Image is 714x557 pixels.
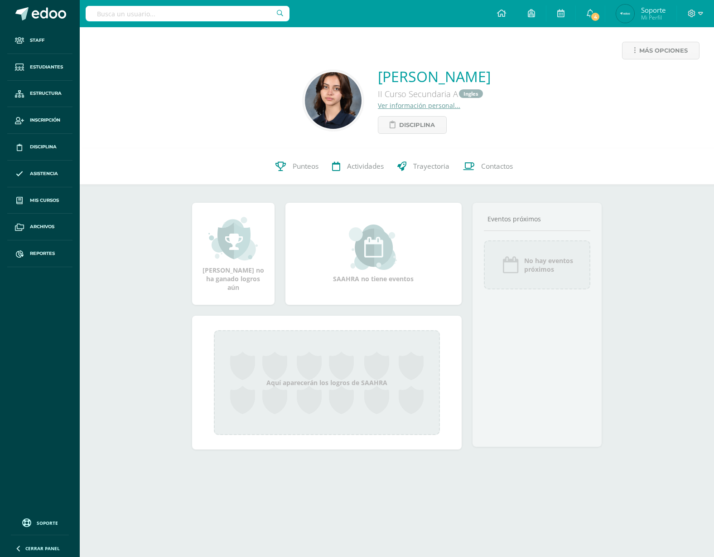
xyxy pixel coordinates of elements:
[86,6,289,21] input: Busca un usuario...
[30,170,58,177] span: Asistencia
[269,148,325,185] a: Punteos
[11,516,69,528] a: Soporte
[208,216,258,261] img: achievement_small.png
[347,162,384,171] span: Actividades
[641,14,666,21] span: Mi Perfil
[7,81,72,107] a: Estructura
[622,42,700,59] a: Más opciones
[7,134,72,161] a: Disciplina
[524,256,573,274] span: No hay eventos próximos
[293,162,318,171] span: Punteos
[641,5,666,15] span: Soporte
[305,72,362,129] img: 306bc0f44b692c626c3021ac9d63fec9.png
[481,162,513,171] span: Contactos
[484,215,591,223] div: Eventos próximos
[25,545,60,552] span: Cerrar panel
[391,148,456,185] a: Trayectoria
[30,143,57,151] span: Disciplina
[214,330,440,435] div: Aquí aparecerán los logros de SAAHRA
[201,216,265,292] div: [PERSON_NAME] no ha ganado logros aún
[30,64,63,71] span: Estudiantes
[30,250,55,257] span: Reportes
[413,162,449,171] span: Trayectoria
[399,117,435,133] span: Disciplina
[37,520,58,526] span: Soporte
[30,117,60,124] span: Inscripción
[7,54,72,81] a: Estudiantes
[30,223,54,230] span: Archivos
[30,90,62,97] span: Estructura
[378,101,460,110] a: Ver información personal...
[30,197,59,204] span: Mis cursos
[590,12,600,22] span: 4
[7,214,72,240] a: Archivos
[616,5,634,23] img: 0f7ef3388523656396c81bc75f105008.png
[378,86,491,101] div: II Curso Secundaria A
[7,240,72,267] a: Reportes
[349,225,398,270] img: event_small.png
[7,27,72,54] a: Staff
[328,225,419,283] div: SAAHRA no tiene eventos
[639,42,688,59] span: Más opciones
[7,187,72,214] a: Mis cursos
[378,67,491,86] a: [PERSON_NAME]
[502,256,520,274] img: event_icon.png
[325,148,391,185] a: Actividades
[456,148,520,185] a: Contactos
[7,161,72,187] a: Asistencia
[7,107,72,134] a: Inscripción
[30,37,44,44] span: Staff
[459,89,483,98] a: Ingles
[378,116,447,134] a: Disciplina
